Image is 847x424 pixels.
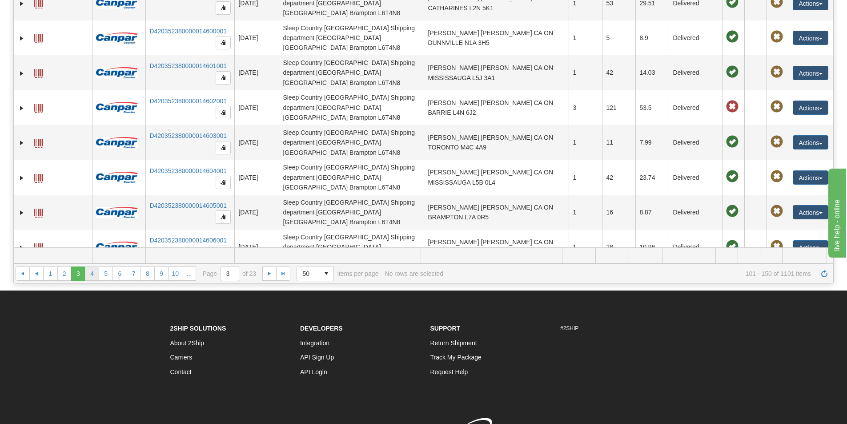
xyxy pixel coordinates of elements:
a: About 2Ship [170,339,204,347]
input: Page 3 [221,267,239,281]
td: [DATE] [234,90,279,125]
td: [PERSON_NAME] [PERSON_NAME] CA ON MISSISSAUGA L5J 3A1 [424,55,569,90]
button: Copy to clipboard [216,176,231,189]
td: [DATE] [234,195,279,230]
span: On time [726,136,739,148]
span: Pickup Not Assigned [771,136,783,148]
button: Copy to clipboard [216,71,231,85]
button: Copy to clipboard [216,1,231,15]
span: Page 3 [71,267,85,281]
img: 14 - Canpar [96,32,138,44]
td: [DATE] [234,230,279,264]
a: 10 [168,267,182,281]
a: Label [34,135,43,149]
td: Sleep Country [GEOGRAPHIC_DATA] Shipping department [GEOGRAPHIC_DATA] [GEOGRAPHIC_DATA] Brampton ... [279,195,424,230]
td: Sleep Country [GEOGRAPHIC_DATA] Shipping department [GEOGRAPHIC_DATA] [GEOGRAPHIC_DATA] Brampton ... [279,90,424,125]
td: 8.9 [635,20,669,55]
a: Expand [17,69,26,78]
img: 14 - Canpar [96,137,138,148]
td: Delivered [669,125,722,160]
td: 23.74 [635,160,669,195]
img: 14 - Canpar [96,207,138,218]
button: Actions [793,170,828,185]
button: Actions [793,31,828,45]
a: Go to the next page [262,267,277,281]
a: Label [34,239,43,254]
a: D420352380000014602001 [149,97,227,105]
td: Sleep Country [GEOGRAPHIC_DATA] Shipping department [GEOGRAPHIC_DATA] [GEOGRAPHIC_DATA] Brampton ... [279,125,424,160]
td: Sleep Country [GEOGRAPHIC_DATA] Shipping department [GEOGRAPHIC_DATA] [GEOGRAPHIC_DATA] Brampton ... [279,230,424,264]
td: Delivered [669,90,722,125]
td: 42 [602,55,635,90]
td: Delivered [669,230,722,264]
img: 14 - Canpar [96,242,138,253]
a: 5 [99,267,113,281]
td: 10.96 [635,230,669,264]
a: Track My Package [430,354,482,361]
strong: Support [430,325,461,332]
td: Delivered [669,20,722,55]
a: Go to the first page [16,267,30,281]
span: Pickup Not Assigned [771,240,783,253]
td: [DATE] [234,125,279,160]
div: No rows are selected [385,270,443,277]
td: 3 [569,90,602,125]
span: Late [726,101,739,113]
button: Copy to clipboard [216,246,231,259]
td: [DATE] [234,160,279,195]
td: 1 [569,160,602,195]
span: Pickup Not Assigned [771,205,783,218]
a: Expand [17,34,26,43]
span: On time [726,31,739,43]
h6: #2SHIP [560,326,677,331]
a: Integration [300,339,329,347]
a: Label [34,65,43,79]
td: [PERSON_NAME] [PERSON_NAME] CA ON BRAMPTON L7A 0R5 [424,195,569,230]
td: 1 [569,55,602,90]
a: 4 [85,267,99,281]
td: 5 [602,20,635,55]
span: items per page [297,266,378,281]
a: D420352380000014606001 [149,237,227,244]
a: Expand [17,208,26,217]
td: [PERSON_NAME] [PERSON_NAME] CA ON MISSISSAUGA L5B 0L4 [424,160,569,195]
a: Label [34,170,43,184]
a: 2 [57,267,72,281]
span: Page sizes drop down [297,266,334,281]
td: 1 [569,230,602,264]
td: 14.03 [635,55,669,90]
strong: 2Ship Solutions [170,325,226,332]
td: Delivered [669,195,722,230]
button: Copy to clipboard [216,210,231,224]
button: Copy to clipboard [216,36,231,49]
a: D420352380000014605001 [149,202,227,209]
a: 7 [127,267,141,281]
a: API Login [300,368,327,376]
td: Sleep Country [GEOGRAPHIC_DATA] Shipping department [GEOGRAPHIC_DATA] [GEOGRAPHIC_DATA] Brampton ... [279,55,424,90]
span: Pickup Not Assigned [771,66,783,78]
button: Copy to clipboard [216,106,231,119]
span: Pickup Not Assigned [771,170,783,183]
td: Sleep Country [GEOGRAPHIC_DATA] Shipping department [GEOGRAPHIC_DATA] [GEOGRAPHIC_DATA] Brampton ... [279,20,424,55]
button: Actions [793,66,828,80]
td: 1 [569,20,602,55]
td: 42 [602,160,635,195]
span: Page of 23 [202,266,256,281]
a: Label [34,205,43,219]
a: Expand [17,174,26,182]
button: Actions [793,135,828,149]
span: select [319,267,333,281]
iframe: chat widget [827,166,846,257]
a: D420352380000014604001 [149,167,227,174]
img: 14 - Canpar [96,67,138,78]
span: On time [726,205,739,218]
span: On time [726,240,739,253]
a: Expand [17,243,26,252]
button: Copy to clipboard [216,141,231,154]
td: 7.99 [635,125,669,160]
a: Label [34,30,43,44]
a: D420352380000014603001 [149,132,227,139]
td: 53.5 [635,90,669,125]
img: 14 - Canpar [96,102,138,113]
td: 121 [602,90,635,125]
